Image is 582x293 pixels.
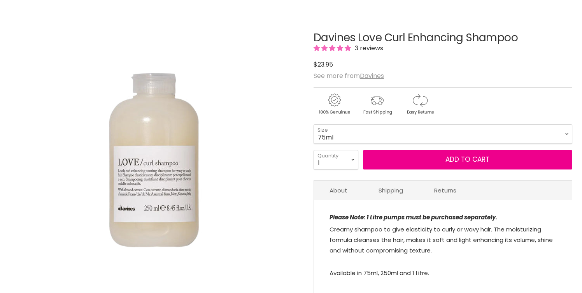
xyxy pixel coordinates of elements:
[314,60,333,69] span: $23.95
[314,92,355,116] img: genuine.gif
[399,92,440,116] img: returns.gif
[360,71,384,80] a: Davines
[314,32,572,44] h1: Davines Love Curl Enhancing Shampoo
[314,181,363,200] a: About
[314,44,352,53] span: 5.00 stars
[352,44,383,53] span: 3 reviews
[445,155,489,164] span: Add to cart
[363,150,572,169] button: Add to cart
[330,257,557,280] p: Available in 75ml, 250ml and 1 Litre.
[419,181,472,200] a: Returns
[330,213,497,221] strong: Please Note: 1 Litre pumps must be purchased separately.
[363,181,419,200] a: Shipping
[314,71,384,80] span: See more from
[330,225,553,254] span: Creamy shampoo to give elasticity to curly or wavy hair. The moisturizing formula cleanses the ha...
[314,150,358,169] select: Quantity
[356,92,398,116] img: shipping.gif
